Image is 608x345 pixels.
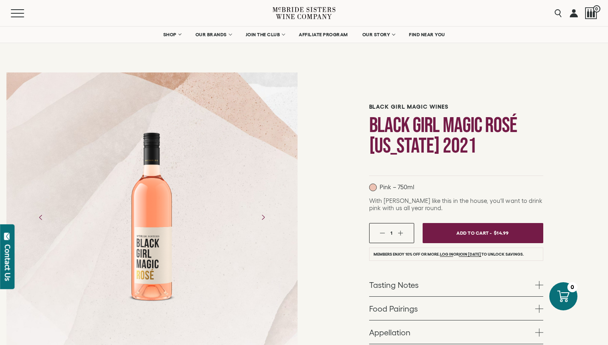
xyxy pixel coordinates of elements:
[4,244,12,281] div: Contact Us
[369,273,543,296] a: Tasting Notes
[294,27,353,43] a: AFFILIATE PROGRAM
[440,252,453,257] a: Log in
[357,27,400,43] a: OUR STORY
[423,223,543,243] button: Add To Cart - $14.99
[494,227,509,239] span: $14.99
[404,27,450,43] a: FIND NEAR YOU
[369,103,543,110] h6: Black Girl Magic Wines
[409,32,445,37] span: FIND NEAR YOU
[362,32,390,37] span: OUR STORY
[240,27,290,43] a: JOIN THE CLUB
[567,282,577,292] div: 0
[369,297,543,320] a: Food Pairings
[253,207,273,228] button: Next
[369,184,414,191] p: Pink – 750ml
[190,27,236,43] a: OUR BRANDS
[369,197,542,211] span: With [PERSON_NAME] like this in the house, you’ll want to drink pink with us all year round.
[593,5,600,12] span: 0
[163,32,177,37] span: SHOP
[31,207,51,228] button: Previous
[369,115,543,156] h1: Black Girl Magic Rosé [US_STATE] 2021
[459,252,481,257] a: join [DATE]
[246,32,280,37] span: JOIN THE CLUB
[195,32,227,37] span: OUR BRANDS
[158,27,186,43] a: SHOP
[369,320,543,344] a: Appellation
[390,230,392,236] span: 1
[299,32,348,37] span: AFFILIATE PROGRAM
[11,9,40,17] button: Mobile Menu Trigger
[456,227,492,239] span: Add To Cart -
[369,248,543,261] li: Members enjoy 10% off or more. or to unlock savings.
